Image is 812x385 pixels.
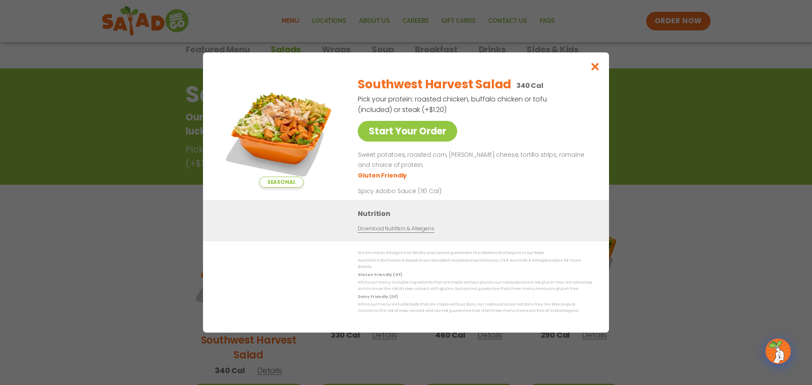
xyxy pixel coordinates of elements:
[358,257,592,270] p: Nutrition information is based on our standard recipes and portion sizes. Click Nutrition & Aller...
[259,177,304,188] span: Seasonal
[766,339,790,363] img: wpChatIcon
[358,294,398,299] strong: Dairy Friendly (DF)
[358,250,592,256] p: We are not an allergen free facility and cannot guarantee the absence of allergens in our foods.
[358,279,592,292] p: While our menu includes ingredients that are made without gluten, our restaurants are not gluten ...
[582,52,609,81] button: Close modal
[358,187,514,196] p: Spicy Adobo Sauce (110 Cal)
[358,121,457,142] a: Start Your Order
[358,94,548,115] p: Pick your protein: roasted chicken, buffalo chicken or tofu (included) or steak (+$1.20)
[222,69,340,188] img: Featured product photo for Southwest Harvest Salad
[358,301,592,314] p: While our menu includes foods that are made without dairy, our restaurants are not dairy free. We...
[358,208,596,219] h3: Nutrition
[358,171,408,180] li: Gluten Friendly
[358,272,402,277] strong: Gluten Friendly (GF)
[358,76,511,93] h2: Southwest Harvest Salad
[358,225,434,233] a: Download Nutrition & Allergens
[516,80,543,91] p: 340 Cal
[358,150,589,170] p: Sweet potatoes, roasted corn, [PERSON_NAME] cheese, tortilla strips, romaine and choice of protein.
